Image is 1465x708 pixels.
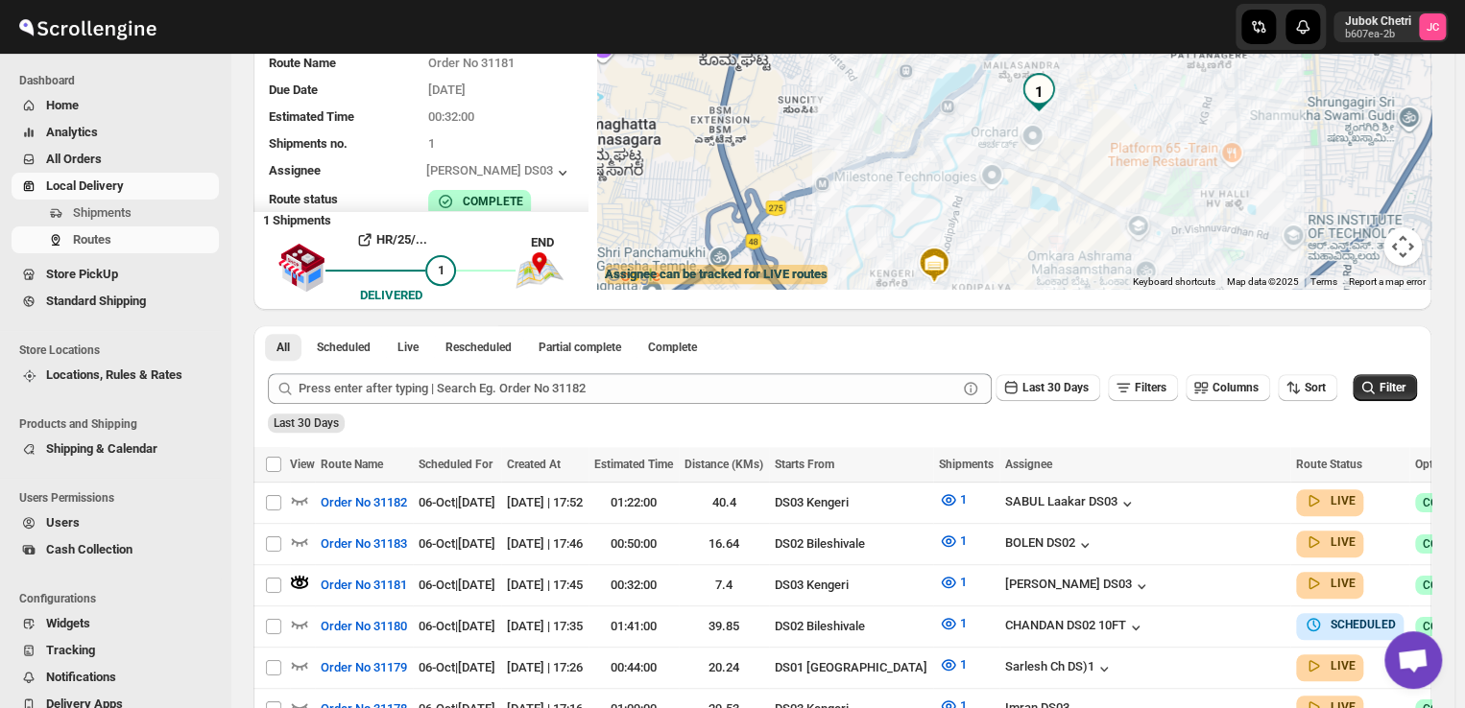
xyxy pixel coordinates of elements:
span: Route Name [321,458,383,471]
button: Order No 31183 [309,529,419,559]
div: 00:32:00 [594,576,673,595]
div: 00:44:00 [594,658,673,677]
span: Rescheduled [445,340,512,355]
span: Estimated Time [594,458,673,471]
div: DELIVERED [360,286,422,305]
span: Order No 31183 [321,534,407,554]
button: Sarlesh Ch DS)1 [1005,659,1114,678]
span: Order No 31181 [321,576,407,595]
div: 40.4 [684,493,763,512]
span: Cash Collection [46,542,132,556]
button: Last 30 Days [996,374,1100,401]
span: Users [46,515,80,530]
div: DS02 Bileshivale [775,534,927,554]
button: COMPLETE [436,192,523,211]
button: Users [12,509,219,536]
span: Complete [648,340,697,355]
span: Locations, Rules & Rates [46,367,182,382]
b: LIVE [1331,535,1356,549]
button: [PERSON_NAME] DS03 [1005,577,1151,596]
div: 7.4 [684,576,763,595]
span: 06-Oct | [DATE] [419,536,495,551]
span: Scheduled For [419,458,492,471]
span: Last 30 Days [1022,381,1089,394]
button: 1 [927,649,978,680]
div: 1 [1020,73,1058,111]
button: Order No 31180 [309,611,419,642]
span: Widgets [46,616,90,630]
div: DS02 Bileshivale [775,617,927,636]
a: Terms (opens in new tab) [1310,276,1337,287]
button: LIVE [1304,656,1356,675]
b: COMPLETE [463,195,523,208]
span: Due Date [269,83,318,97]
span: View [290,458,315,471]
b: LIVE [1331,494,1356,507]
span: Shipments no. [269,136,348,151]
button: Widgets [12,610,219,637]
img: trip_end.png [516,252,564,289]
button: BOLEN DS02 [1005,535,1094,555]
div: 16.64 [684,534,763,554]
span: Tracking [46,643,95,657]
span: Configurations [19,591,221,606]
span: Map data ©2025 [1227,276,1299,287]
span: Local Delivery [46,178,124,193]
span: Last 30 Days [274,416,339,430]
span: Estimated Time [269,109,354,124]
span: Filter [1380,381,1405,394]
span: Order No 31182 [321,493,407,512]
div: END [531,233,588,252]
button: Locations, Rules & Rates [12,362,219,389]
span: Partial complete [539,340,621,355]
button: Sort [1278,374,1337,401]
span: All [276,340,290,355]
p: b607ea-2b [1345,29,1411,40]
button: LIVE [1304,491,1356,510]
div: Open chat [1384,631,1442,689]
img: shop.svg [277,230,325,305]
span: 00:32:00 [428,109,474,124]
div: [DATE] | 17:52 [507,493,583,512]
span: Dashboard [19,73,221,88]
span: Shipping & Calendar [46,441,157,456]
button: Tracking [12,637,219,664]
span: 06-Oct | [DATE] [419,495,495,509]
button: Order No 31181 [309,570,419,601]
button: 1 [927,484,978,515]
div: [PERSON_NAME] DS03 [426,163,572,182]
span: [DATE] [428,83,466,97]
div: DS03 Kengeri [775,576,927,595]
b: LIVE [1331,577,1356,590]
button: 1 [927,608,978,639]
b: HR/25/... [376,232,427,247]
input: Press enter after typing | Search Eg. Order No 31182 [299,373,957,404]
span: Users Permissions [19,490,221,506]
button: All routes [265,334,301,361]
span: Assignee [269,163,321,177]
button: All Orders [12,146,219,173]
div: [DATE] | 17:46 [507,534,583,554]
img: ScrollEngine [15,3,159,51]
span: Sort [1305,381,1326,394]
button: Keyboard shortcuts [1133,275,1215,289]
span: 1 [438,263,444,277]
button: Shipping & Calendar [12,436,219,462]
span: Route Name [269,56,336,70]
b: SCHEDULED [1331,618,1396,631]
span: 1 [960,657,967,672]
label: Assignee can be tracked for LIVE routes [605,265,828,284]
button: 1 [927,526,978,556]
button: SCHEDULED [1304,615,1396,634]
span: Analytics [46,125,98,139]
div: 01:41:00 [594,617,673,636]
span: All Orders [46,152,102,166]
div: CHANDAN DS02 10FT [1005,618,1145,637]
button: Columns [1186,374,1270,401]
span: Order No 31180 [321,617,407,636]
span: Filters [1135,381,1166,394]
div: DS01 [GEOGRAPHIC_DATA] [775,658,927,677]
span: Home [46,98,79,112]
button: 1 [927,567,978,598]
